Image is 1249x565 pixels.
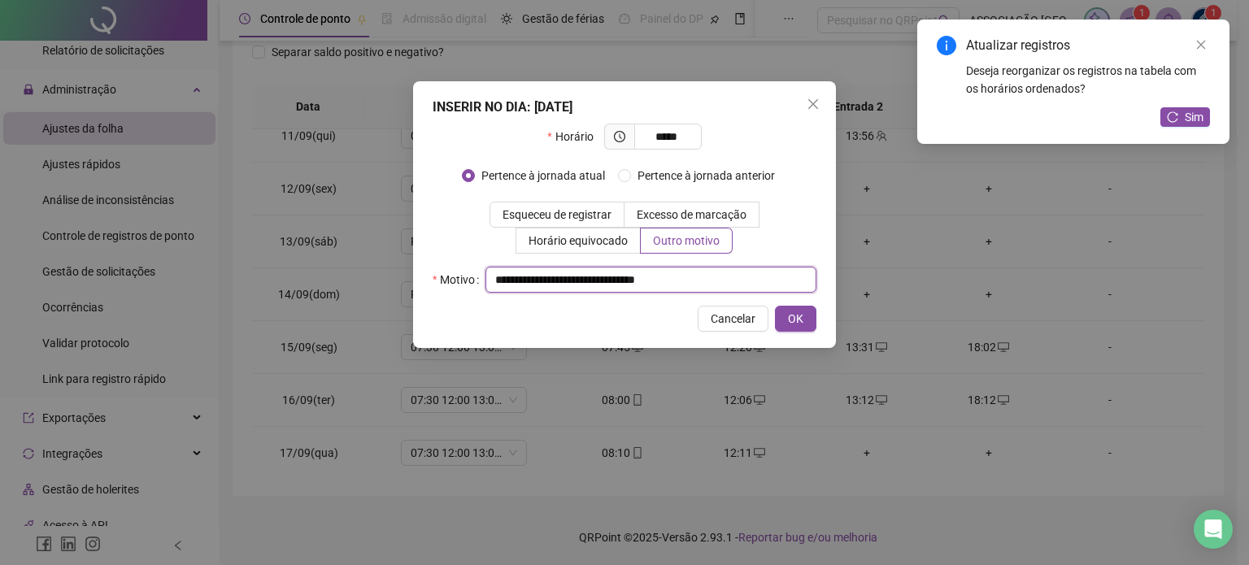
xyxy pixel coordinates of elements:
span: Horário equivocado [529,234,628,247]
span: reload [1167,111,1178,123]
button: OK [775,306,816,332]
span: OK [788,310,803,328]
button: Sim [1160,107,1210,127]
span: close [1195,39,1207,50]
span: Outro motivo [653,234,720,247]
div: Deseja reorganizar os registros na tabela com os horários ordenados? [966,62,1210,98]
span: Excesso de marcação [637,208,746,221]
div: Atualizar registros [966,36,1210,55]
span: Pertence à jornada atual [475,167,611,185]
div: Open Intercom Messenger [1194,510,1233,549]
span: Pertence à jornada anterior [631,167,781,185]
span: clock-circle [614,131,625,142]
label: Horário [547,124,603,150]
span: info-circle [937,36,956,55]
label: Motivo [433,267,485,293]
span: Cancelar [711,310,755,328]
div: INSERIR NO DIA : [DATE] [433,98,816,117]
span: Esqueceu de registrar [503,208,611,221]
span: close [807,98,820,111]
a: Close [1192,36,1210,54]
button: Close [800,91,826,117]
button: Cancelar [698,306,768,332]
span: Sim [1185,108,1203,126]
